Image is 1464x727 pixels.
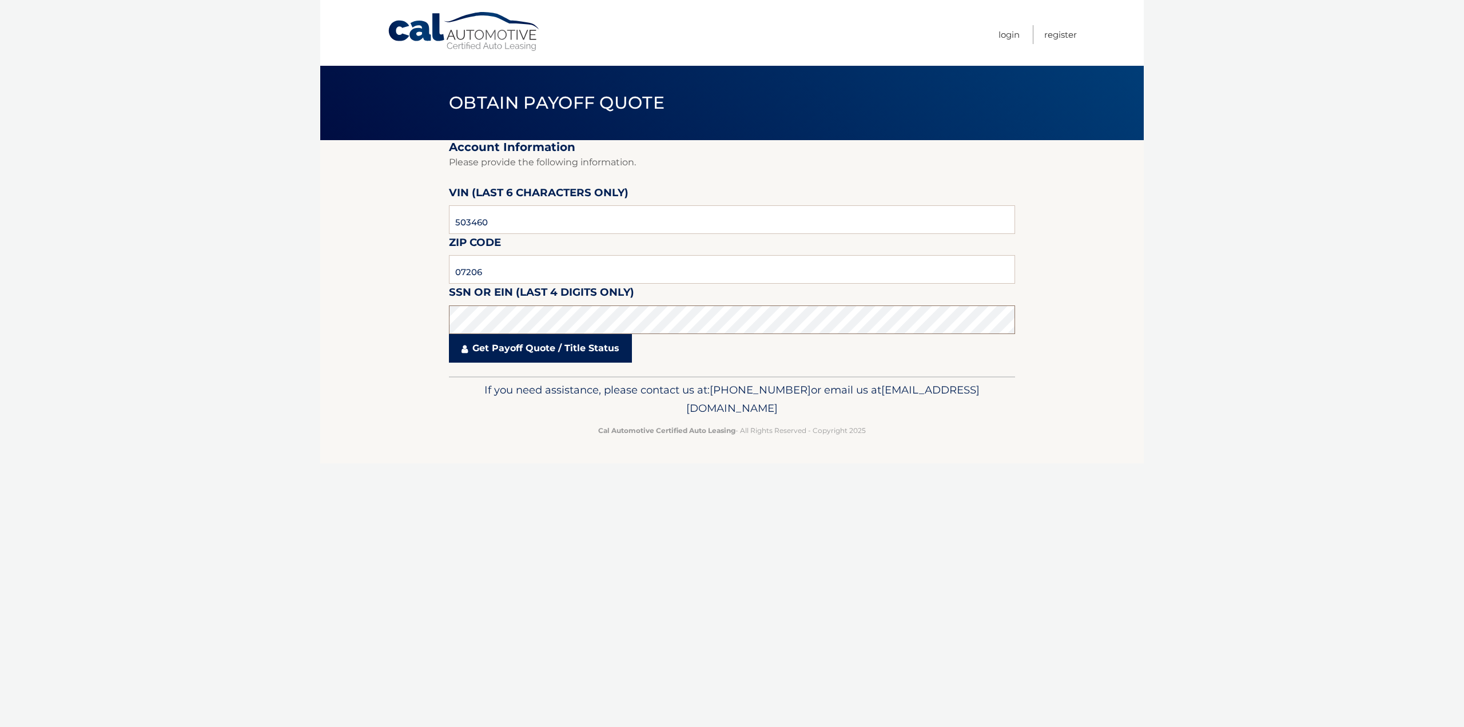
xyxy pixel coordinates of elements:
[598,426,735,435] strong: Cal Automotive Certified Auto Leasing
[449,154,1015,170] p: Please provide the following information.
[387,11,542,52] a: Cal Automotive
[449,284,634,305] label: SSN or EIN (last 4 digits only)
[456,381,1008,418] p: If you need assistance, please contact us at: or email us at
[998,25,1020,44] a: Login
[456,424,1008,436] p: - All Rights Reserved - Copyright 2025
[1044,25,1077,44] a: Register
[449,92,665,113] span: Obtain Payoff Quote
[449,234,501,255] label: Zip Code
[710,383,811,396] span: [PHONE_NUMBER]
[449,140,1015,154] h2: Account Information
[449,334,632,363] a: Get Payoff Quote / Title Status
[449,184,628,205] label: VIN (last 6 characters only)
